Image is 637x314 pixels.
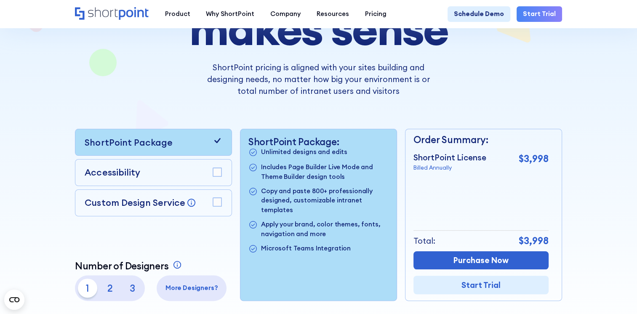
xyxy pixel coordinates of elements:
[519,152,549,166] p: $3,998
[261,244,351,254] p: Microsoft Teams Integration
[517,6,562,22] a: Start Trial
[317,9,349,19] div: Resources
[75,7,149,21] a: Home
[75,260,184,271] a: Number of Designers
[85,166,140,179] p: Accessibility
[413,251,549,269] a: Purchase Now
[78,279,97,298] p: 1
[413,152,486,163] p: ShortPoint License
[4,290,24,310] button: Open CMP widget
[413,133,549,147] p: Order Summary:
[448,6,510,22] a: Schedule Demo
[486,217,637,314] div: Widget de chat
[85,197,185,208] p: Custom Design Service
[206,9,254,19] div: Why ShortPoint
[123,279,141,298] p: 3
[160,283,224,293] p: More Designers?
[365,9,386,19] div: Pricing
[157,6,198,22] a: Product
[413,164,486,172] p: Billed Annually
[100,279,119,298] p: 2
[75,260,169,271] p: Number of Designers
[486,217,637,314] iframe: Chat Widget
[261,147,347,158] p: Unlimited designs and edits
[199,61,438,97] p: ShortPoint pricing is aligned with your sites building and designing needs, no matter how big you...
[413,235,435,247] p: Total:
[165,9,190,19] div: Product
[261,162,389,181] p: Includes Page Builder Live Mode and Theme Builder design tools
[198,6,262,22] a: Why ShortPoint
[309,6,357,22] a: Resources
[85,136,172,149] p: ShortPoint Package
[357,6,394,22] a: Pricing
[261,220,389,239] p: Apply your brand, color themes, fonts, navigation and more
[262,6,309,22] a: Company
[413,276,549,294] a: Start Trial
[248,136,389,147] p: ShortPoint Package:
[261,186,389,215] p: Copy and paste 800+ professionally designed, customizable intranet templates
[270,9,301,19] div: Company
